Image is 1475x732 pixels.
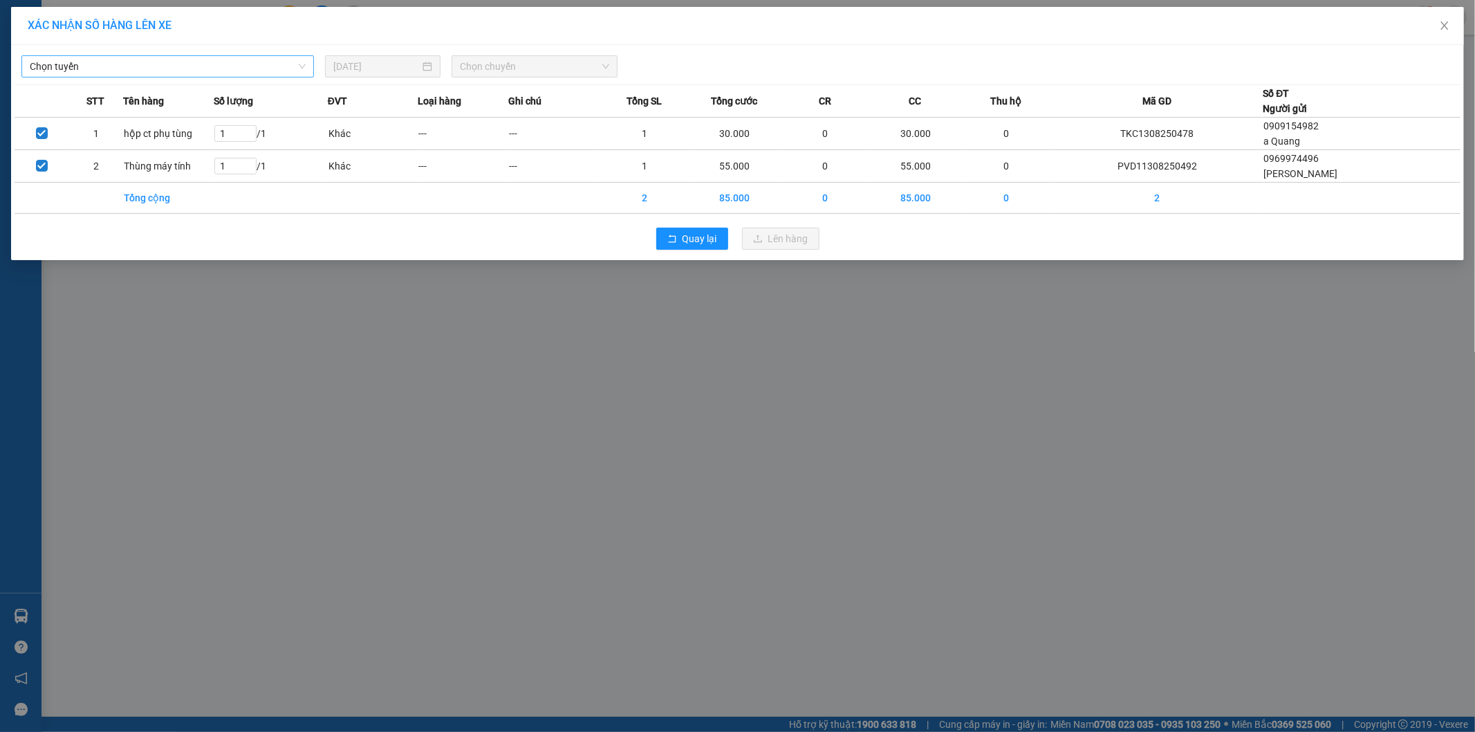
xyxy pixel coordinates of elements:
[819,93,831,109] span: CR
[1264,136,1301,147] span: a Quang
[214,118,328,150] td: / 1
[1425,7,1464,46] button: Close
[667,234,677,245] span: rollback
[123,183,214,214] td: Tổng cộng
[460,56,609,77] span: Chọn chuyến
[1142,93,1171,109] span: Mã GD
[328,93,347,109] span: ĐVT
[328,150,418,183] td: Khác
[1263,86,1308,116] div: Số ĐT Người gửi
[508,93,541,109] span: Ghi chú
[683,231,717,246] span: Quay lại
[214,93,253,109] span: Số lượng
[961,150,1052,183] td: 0
[69,118,124,150] td: 1
[1264,168,1338,179] span: [PERSON_NAME]
[123,150,214,183] td: Thùng máy tính
[909,93,922,109] span: CC
[1051,118,1263,150] td: TKC1308250478
[214,150,328,183] td: / 1
[1264,120,1319,131] span: 0909154982
[418,150,509,183] td: ---
[689,118,780,150] td: 30.000
[656,228,728,250] button: rollbackQuay lại
[961,118,1052,150] td: 0
[1051,183,1263,214] td: 2
[599,183,689,214] td: 2
[871,118,961,150] td: 30.000
[69,150,124,183] td: 2
[1264,153,1319,164] span: 0969974496
[418,118,509,150] td: ---
[599,150,689,183] td: 1
[780,150,871,183] td: 0
[123,118,214,150] td: hộp ct phụ tùng
[30,56,306,77] span: Chọn tuyến
[123,93,164,109] span: Tên hàng
[508,118,599,150] td: ---
[689,150,780,183] td: 55.000
[689,183,780,214] td: 85.000
[1051,150,1263,183] td: PVD11308250492
[990,93,1021,109] span: Thu hộ
[599,118,689,150] td: 1
[780,118,871,150] td: 0
[780,183,871,214] td: 0
[418,93,462,109] span: Loại hàng
[508,150,599,183] td: ---
[86,93,104,109] span: STT
[627,93,662,109] span: Tổng SL
[333,59,420,74] input: 14/08/2025
[871,150,961,183] td: 55.000
[1439,20,1450,31] span: close
[328,118,418,150] td: Khác
[712,93,758,109] span: Tổng cước
[871,183,961,214] td: 85.000
[742,228,819,250] button: uploadLên hàng
[28,19,171,32] span: XÁC NHẬN SỐ HÀNG LÊN XE
[961,183,1052,214] td: 0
